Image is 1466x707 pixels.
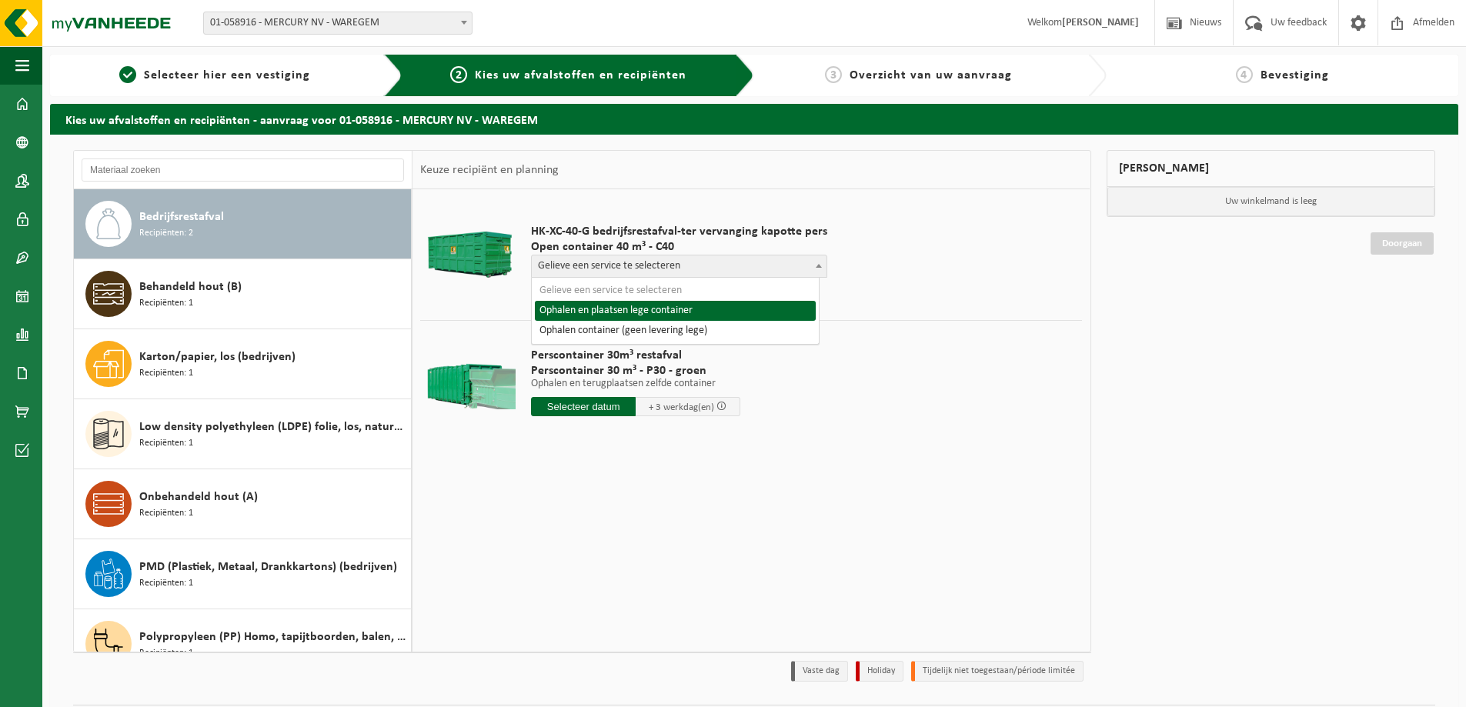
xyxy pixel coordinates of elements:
span: 01-058916 - MERCURY NV - WAREGEM [203,12,473,35]
a: 1Selecteer hier een vestiging [58,66,372,85]
span: Behandeld hout (B) [139,278,242,296]
span: 1 [119,66,136,83]
button: Onbehandeld hout (A) Recipiënten: 1 [74,469,412,539]
span: Recipiënten: 2 [139,226,193,241]
span: Open container 40 m³ - C40 [531,239,827,255]
div: [PERSON_NAME] [1107,150,1436,187]
a: Doorgaan [1371,232,1434,255]
span: 01-058916 - MERCURY NV - WAREGEM [204,12,472,34]
li: Tijdelijk niet toegestaan/période limitée [911,661,1084,682]
span: Bevestiging [1261,69,1329,82]
button: Polypropyleen (PP) Homo, tapijtboorden, balen, D, bont Recipiënten: 1 [74,609,412,679]
button: Karton/papier, los (bedrijven) Recipiënten: 1 [74,329,412,399]
span: + 3 werkdag(en) [649,402,714,412]
span: Selecteer hier een vestiging [144,69,310,82]
span: Perscontainer 30m³ restafval [531,348,740,363]
h2: Kies uw afvalstoffen en recipiënten - aanvraag voor 01-058916 - MERCURY NV - WAREGEM [50,104,1458,134]
span: Recipiënten: 1 [139,646,193,661]
span: Bedrijfsrestafval [139,208,224,226]
input: Selecteer datum [531,397,636,416]
p: Ophalen en terugplaatsen zelfde container [531,379,740,389]
span: Low density polyethyleen (LDPE) folie, los, naturel/gekleurd (80/20) [139,418,407,436]
li: Holiday [856,661,903,682]
strong: [PERSON_NAME] [1062,17,1139,28]
span: 2 [450,66,467,83]
input: Materiaal zoeken [82,158,404,182]
div: Keuze recipiënt en planning [412,151,566,189]
span: Polypropyleen (PP) Homo, tapijtboorden, balen, D, bont [139,628,407,646]
span: Karton/papier, los (bedrijven) [139,348,296,366]
li: Vaste dag [791,661,848,682]
span: Recipiënten: 1 [139,436,193,451]
span: Gelieve een service te selecteren [532,255,827,277]
button: Behandeld hout (B) Recipiënten: 1 [74,259,412,329]
span: Onbehandeld hout (A) [139,488,258,506]
span: Recipiënten: 1 [139,506,193,521]
p: Uw winkelmand is leeg [1107,187,1435,216]
li: Ophalen en plaatsen lege container [535,301,816,321]
button: Low density polyethyleen (LDPE) folie, los, naturel/gekleurd (80/20) Recipiënten: 1 [74,399,412,469]
span: Kies uw afvalstoffen en recipiënten [475,69,686,82]
span: 3 [825,66,842,83]
span: Overzicht van uw aanvraag [850,69,1012,82]
span: HK-XC-40-G bedrijfsrestafval-ter vervanging kapotte pers [531,224,827,239]
button: Bedrijfsrestafval Recipiënten: 2 [74,189,412,259]
li: Gelieve een service te selecteren [535,281,816,301]
span: PMD (Plastiek, Metaal, Drankkartons) (bedrijven) [139,558,397,576]
li: Ophalen container (geen levering lege) [535,321,816,341]
span: Recipiënten: 1 [139,576,193,591]
span: Recipiënten: 1 [139,366,193,381]
span: Recipiënten: 1 [139,296,193,311]
span: 4 [1236,66,1253,83]
button: PMD (Plastiek, Metaal, Drankkartons) (bedrijven) Recipiënten: 1 [74,539,412,609]
span: Perscontainer 30 m³ - P30 - groen [531,363,740,379]
span: Gelieve een service te selecteren [531,255,827,278]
